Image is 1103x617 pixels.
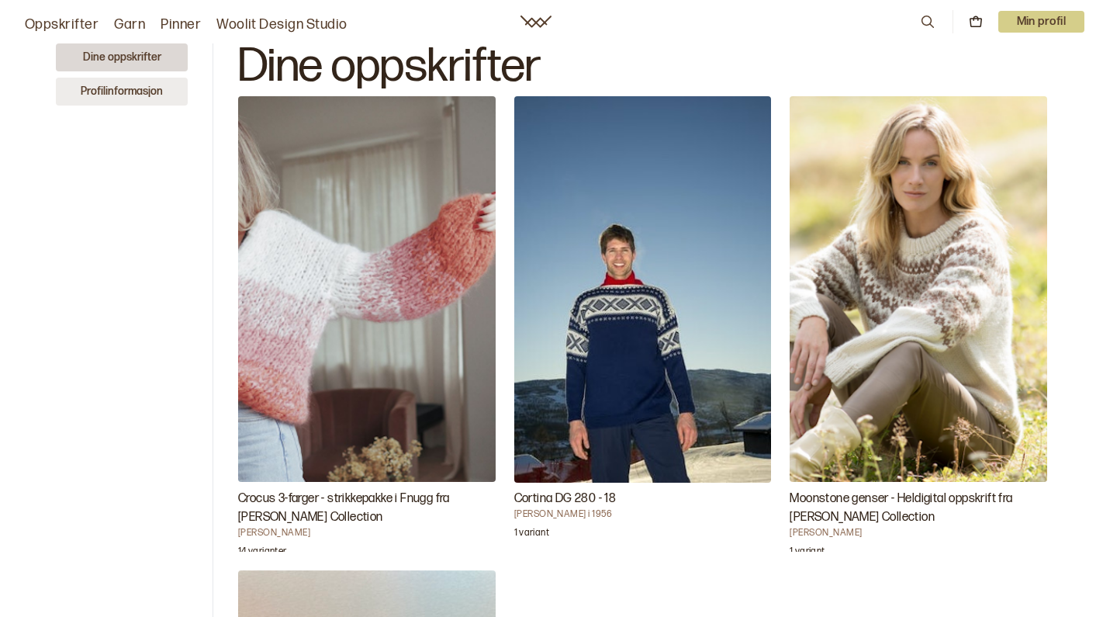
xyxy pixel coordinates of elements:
button: Profilinformasjon [56,78,188,106]
a: Woolit [520,16,551,28]
p: 14 varianter [238,546,286,561]
button: User dropdown [998,11,1085,33]
h1: Dine oppskrifter [238,43,1047,90]
a: Moonstone genser - Heldigital oppskrift fra Camilla Pihl Collection [790,96,1047,552]
p: Min profil [998,11,1085,33]
h4: [PERSON_NAME] i 1956 [514,508,772,521]
a: Pinner [161,14,201,36]
button: Dine oppskrifter [56,43,188,71]
h4: [PERSON_NAME] [238,527,496,539]
p: 1 variant [514,527,549,542]
a: Crocus 3-farger - strikkepakke i Fnugg fra Camilla Pihl Collection [238,96,496,552]
h3: Cortina DG 280 - 18 [514,490,772,508]
a: Woolit Design Studio [216,14,347,36]
h3: Crocus 3-farger - strikkepakke i Fnugg fra [PERSON_NAME] Collection [238,490,496,527]
a: Oppskrifter [25,14,99,36]
h3: Moonstone genser - Heldigital oppskrift fra [PERSON_NAME] Collection [790,490,1047,527]
img: Camilla PihlMoonstone genser - Heldigital oppskrift fra Camilla Pihl Collection [790,96,1047,482]
p: 1 variant [790,546,825,561]
img: Bitten Eriksen i 1956Cortina DG 280 - 18 [514,96,772,483]
a: Cortina DG 280 - 18 [514,96,772,552]
a: Garn [114,14,145,36]
h4: [PERSON_NAME] [790,527,1047,539]
img: Camilla PihlCrocus 3-farger - strikkepakke i Fnugg fra Camilla Pihl Collection [238,96,496,482]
